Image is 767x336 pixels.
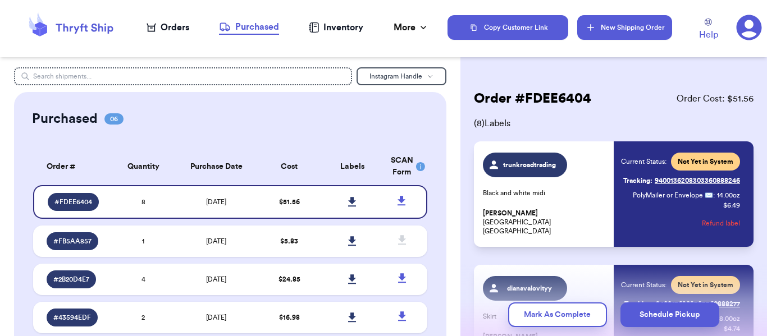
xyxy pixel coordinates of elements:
[141,314,145,321] span: 2
[357,67,446,85] button: Instagram Handle
[623,176,652,185] span: Tracking:
[699,19,718,42] a: Help
[394,21,429,34] div: More
[32,110,98,128] h2: Purchased
[503,160,556,169] span: trunkroadtrading
[623,172,740,190] a: Tracking:9400136208303360888246
[577,15,672,40] button: New Shipping Order
[678,157,733,166] span: Not Yet in System
[699,28,718,42] span: Help
[321,148,383,185] th: Labels
[474,117,754,130] span: ( 8 ) Labels
[206,314,226,321] span: [DATE]
[717,191,740,200] span: 14.00 oz
[448,15,569,40] button: Copy Customer Link
[474,90,591,108] h2: Order # FDEE6404
[206,276,226,283] span: [DATE]
[142,238,144,245] span: 1
[175,148,258,185] th: Purchase Date
[713,191,715,200] span: :
[53,237,92,246] span: # FB5AA857
[258,148,321,185] th: Cost
[483,209,607,236] p: [GEOGRAPHIC_DATA] [GEOGRAPHIC_DATA]
[219,20,279,35] a: Purchased
[620,302,719,327] button: Schedule Pickup
[633,192,713,199] span: PolyMailer or Envelope ✉️
[219,20,279,34] div: Purchased
[206,238,226,245] span: [DATE]
[141,276,145,283] span: 4
[147,21,189,34] a: Orders
[723,201,740,210] p: $ 6.49
[112,148,175,185] th: Quantity
[53,313,91,322] span: # 43594EDF
[483,188,607,197] p: Black and white midi
[279,199,300,205] span: $ 51.56
[280,238,298,245] span: $ 5.83
[391,155,414,178] div: SCAN Form
[206,199,226,205] span: [DATE]
[621,157,666,166] span: Current Status:
[33,148,112,185] th: Order #
[279,314,300,321] span: $ 16.98
[104,113,124,125] span: 06
[702,211,740,236] button: Refund label
[621,280,666,289] span: Current Status:
[678,280,733,289] span: Not Yet in System
[503,284,556,293] span: dianavalovityy
[677,92,754,105] span: Order Cost: $ 51.56
[14,67,352,85] input: Search shipments...
[309,21,363,34] a: Inventory
[53,275,89,284] span: # 2B20D4E7
[54,197,92,206] span: # FDEE6404
[483,209,538,218] span: [PERSON_NAME]
[279,276,300,283] span: $ 24.85
[369,73,422,80] span: Instagram Handle
[508,302,607,327] button: Mark As Complete
[141,199,145,205] span: 8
